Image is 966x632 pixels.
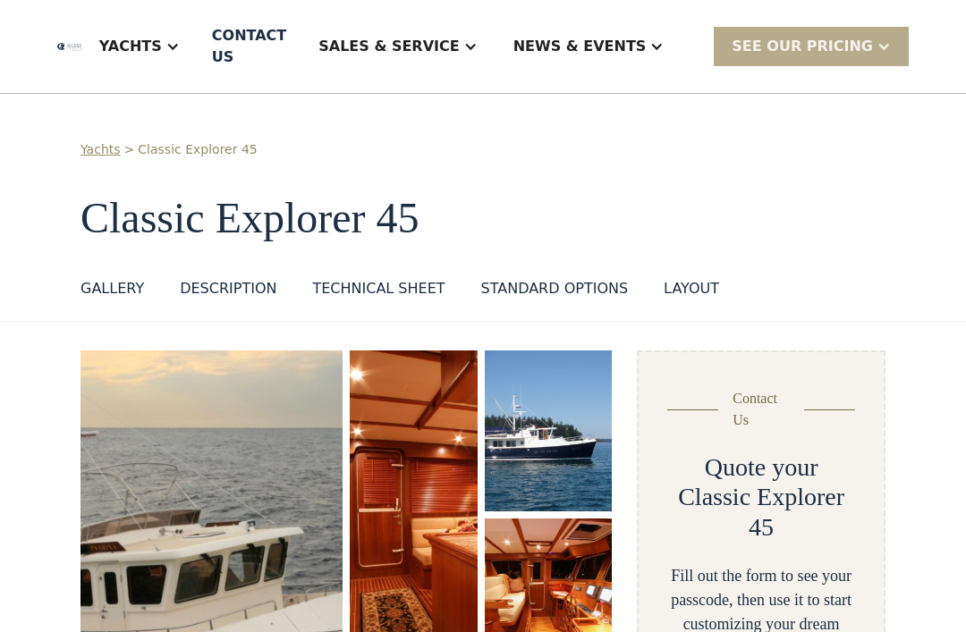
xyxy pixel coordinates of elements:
[180,278,276,299] div: DESCRIPTION
[485,350,613,511] a: open lightbox
[80,140,121,159] a: Yachts
[664,278,719,299] div: layout
[481,278,629,307] a: standard options
[81,11,198,82] div: Yachts
[714,27,909,65] div: SEE Our Pricing
[485,350,613,511] img: 45 foot motor yacht
[99,36,162,57] div: Yachts
[312,278,445,307] a: Technical sheet
[80,195,885,242] h1: Classic Explorer 45
[481,278,629,299] div: standard options
[664,278,719,307] a: layout
[180,278,276,307] a: DESCRIPTION
[57,43,81,51] img: logo
[705,452,818,483] h2: Quote your
[312,278,445,299] div: Technical sheet
[80,278,144,307] a: GALLERY
[138,140,257,159] a: Classic Explorer 45
[733,388,790,431] div: Contact Us
[212,25,286,68] div: Contact US
[301,11,495,82] div: Sales & Service
[667,482,855,542] h2: Classic Explorer 45
[732,36,873,57] div: SEE Our Pricing
[124,140,135,159] div: >
[318,36,459,57] div: Sales & Service
[80,278,144,299] div: GALLERY
[513,36,647,57] div: News & EVENTS
[496,11,682,82] div: News & EVENTS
